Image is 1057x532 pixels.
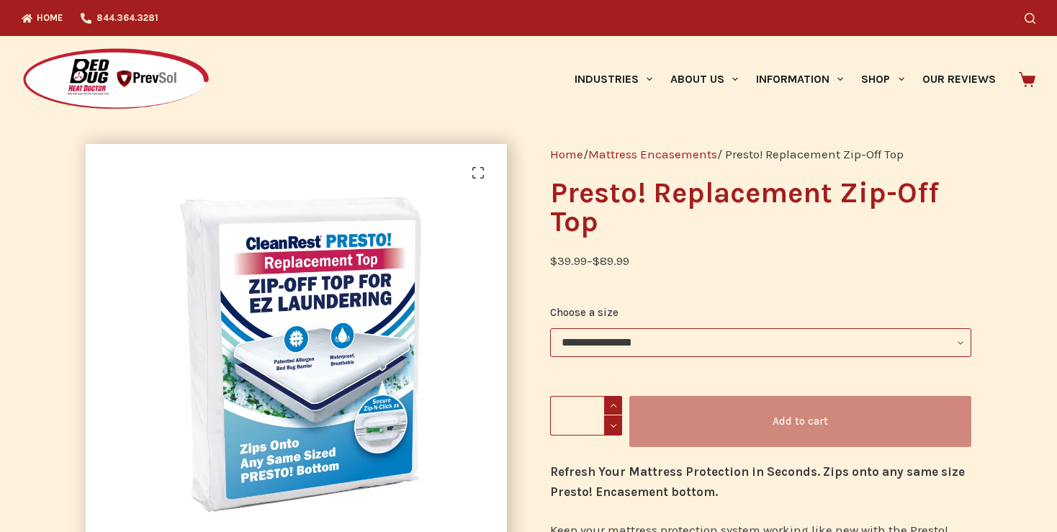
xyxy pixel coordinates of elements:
[550,253,587,268] bdi: 39.99
[22,48,210,112] img: Prevsol/Bed Bug Heat Doctor
[588,147,717,161] a: Mattress Encasements
[550,179,971,236] h1: Presto! Replacement Zip-Off Top
[913,36,1004,122] a: Our Reviews
[565,36,1004,122] nav: Primary
[550,396,622,436] input: Product quantity
[550,464,965,499] strong: Refresh Your Mattress Protection in Seconds. Zips onto any same size Presto! Encasement bottom.
[1025,13,1035,24] button: Search
[593,253,629,268] bdi: 89.99
[565,36,661,122] a: Industries
[550,304,971,322] label: Choose a size
[593,253,600,268] span: $
[629,396,971,447] button: Add to cart
[661,36,747,122] a: About Us
[853,36,913,122] a: Shop
[464,158,492,187] a: View full-screen image gallery
[550,251,971,271] p: –
[747,36,853,122] a: Information
[550,144,971,164] nav: Breadcrumb
[550,147,583,161] a: Home
[550,253,557,268] span: $
[86,346,507,361] a: Presto! Replacement Zip-Off Top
